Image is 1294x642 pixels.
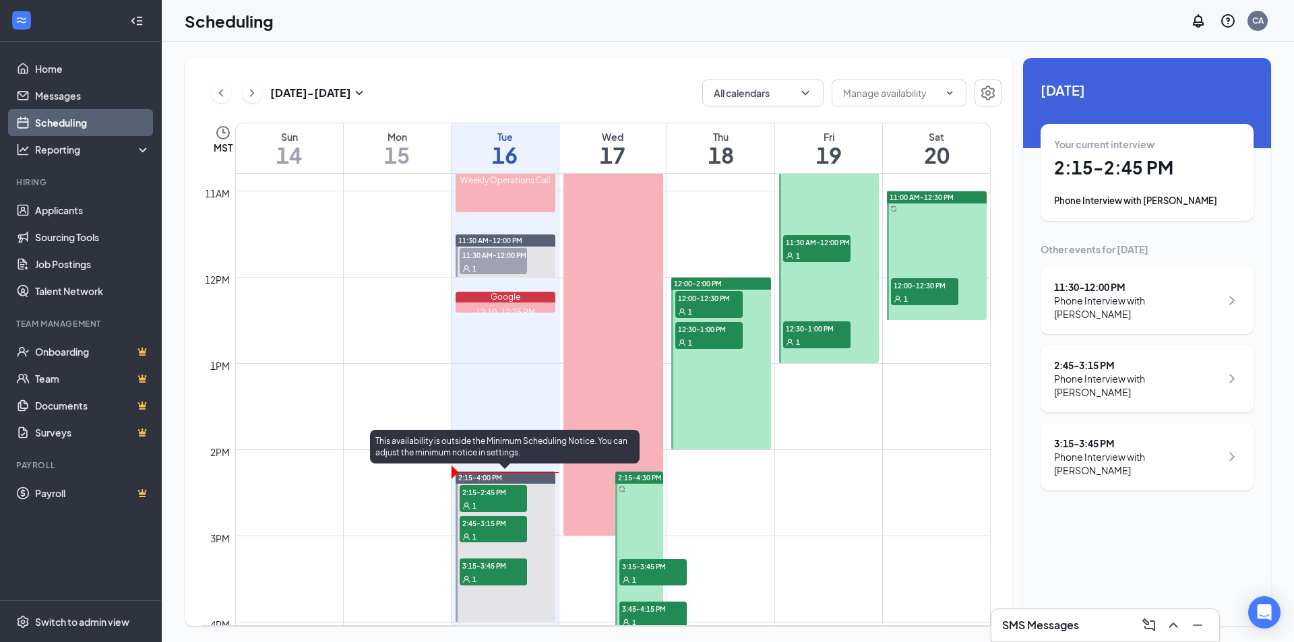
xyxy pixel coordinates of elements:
[351,85,367,101] svg: SmallChevronDown
[783,235,851,249] span: 11:30 AM-12:00 PM
[16,615,30,629] svg: Settings
[688,307,692,317] span: 1
[1141,617,1157,633] svg: ComposeMessage
[344,130,451,143] div: Mon
[883,130,990,143] div: Sat
[904,294,908,304] span: 1
[452,143,559,166] h1: 16
[452,123,559,173] a: September 16, 2025
[883,123,990,173] a: September 20, 2025
[675,291,743,304] span: 12:00-12:30 PM
[456,307,555,318] div: 12:10-12:25 PM
[559,143,667,166] h1: 17
[208,617,233,632] div: 4pm
[208,358,233,373] div: 1pm
[236,143,343,166] h1: 14
[270,86,351,100] h3: [DATE] - [DATE]
[775,130,882,143] div: Fri
[559,123,667,173] a: September 17, 2025
[775,143,882,166] h1: 19
[458,236,522,245] span: 11:30 AM-12:00 PM
[559,130,667,143] div: Wed
[370,430,640,463] div: This availability is outside the Minimum Scheduling Notice. You can adjust the minimum notice in ...
[688,338,692,348] span: 1
[667,143,774,166] h1: 18
[667,123,774,173] a: September 18, 2025
[15,13,28,27] svg: WorkstreamLogo
[1138,614,1160,636] button: ComposeMessage
[460,485,527,499] span: 2:15-2:45 PM
[458,473,502,482] span: 2:15-4:00 PM
[202,186,233,201] div: 11am
[1041,243,1254,256] div: Other events for [DATE]
[1224,371,1240,387] svg: ChevronRight
[894,295,902,303] svg: User
[35,251,150,278] a: Job Postings
[786,252,794,260] svg: User
[622,618,630,627] svg: User
[1248,596,1281,629] div: Open Intercom Messenger
[462,575,470,583] svg: User
[799,86,812,100] svg: ChevronDown
[1041,79,1254,100] span: [DATE]
[472,264,476,274] span: 1
[35,615,129,629] div: Switch to admin view
[202,272,233,287] div: 12pm
[344,143,451,166] h1: 15
[215,125,231,141] svg: Clock
[890,193,954,202] span: 11:00 AM-12:30 PM
[619,559,687,573] span: 3:15-3:45 PM
[944,88,955,98] svg: ChevronDown
[980,85,996,101] svg: Settings
[462,502,470,510] svg: User
[35,419,150,446] a: SurveysCrown
[236,123,343,173] a: September 14, 2025
[16,318,148,329] div: Team Management
[242,83,262,103] button: ChevronRight
[236,130,343,143] div: Sun
[1054,358,1221,372] div: 2:45 - 3:15 PM
[1224,292,1240,309] svg: ChevronRight
[208,531,233,546] div: 3pm
[783,321,851,335] span: 12:30-1:00 PM
[35,197,150,224] a: Applicants
[35,278,150,304] a: Talent Network
[675,322,743,335] span: 12:30-1:00 PM
[622,576,630,584] svg: User
[883,143,990,166] h1: 20
[1165,617,1181,633] svg: ChevronUp
[245,85,259,101] svg: ChevronRight
[460,558,527,572] span: 3:15-3:45 PM
[35,82,150,109] a: Messages
[1224,449,1240,465] svg: ChevronRight
[35,338,150,365] a: OnboardingCrown
[460,248,527,261] span: 11:30 AM-12:00 PM
[35,480,150,507] a: PayrollCrown
[678,339,686,347] svg: User
[632,618,636,627] span: 1
[1252,15,1264,26] div: CA
[975,79,1002,106] button: Settings
[619,486,625,492] svg: Sync
[462,265,470,273] svg: User
[843,86,939,100] input: Manage availability
[1163,614,1184,636] button: ChevronUp
[472,575,476,584] span: 1
[1054,294,1221,321] div: Phone Interview with [PERSON_NAME]
[35,392,150,419] a: DocumentsCrown
[1002,618,1079,633] h3: SMS Messages
[796,338,800,347] span: 1
[1220,13,1236,29] svg: QuestionInfo
[1054,280,1221,294] div: 11:30 - 12:00 PM
[472,532,476,542] span: 1
[1054,372,1221,399] div: Phone Interview with [PERSON_NAME]
[618,473,662,482] span: 2:15-4:30 PM
[1054,156,1240,179] h1: 2:15 - 2:45 PM
[35,224,150,251] a: Sourcing Tools
[667,130,774,143] div: Thu
[1054,437,1221,450] div: 3:15 - 3:45 PM
[35,109,150,136] a: Scheduling
[16,459,148,471] div: Payroll
[1054,194,1240,207] div: Phone Interview with [PERSON_NAME]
